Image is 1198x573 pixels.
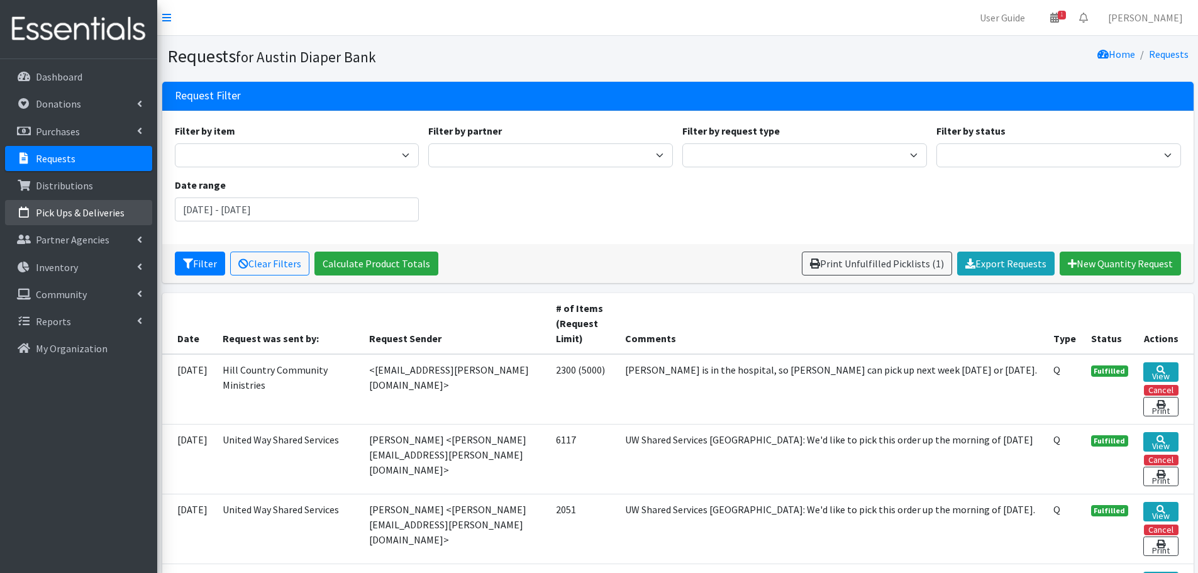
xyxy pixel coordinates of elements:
td: 6117 [548,424,618,494]
abbr: Quantity [1053,503,1060,516]
a: New Quantity Request [1060,252,1181,275]
label: Filter by request type [682,123,780,138]
p: Reports [36,315,71,328]
th: Comments [618,293,1046,354]
button: Cancel [1144,455,1179,465]
p: Pick Ups & Deliveries [36,206,125,219]
a: View [1143,362,1178,382]
span: 1 [1058,11,1066,19]
p: Donations [36,97,81,110]
span: Fulfilled [1091,365,1129,377]
td: <[EMAIL_ADDRESS][PERSON_NAME][DOMAIN_NAME]> [362,354,549,425]
td: UW Shared Services [GEOGRAPHIC_DATA]: We'd like to pick this order up the morning of [DATE]. [618,494,1046,564]
p: Partner Agencies [36,233,109,246]
a: Home [1097,48,1135,60]
label: Date range [175,177,226,192]
a: Print [1143,397,1178,416]
a: [PERSON_NAME] [1098,5,1193,30]
a: Purchases [5,119,152,144]
td: [DATE] [162,424,215,494]
td: [PERSON_NAME] is in the hospital, so [PERSON_NAME] can pick up next week [DATE] or [DATE]. [618,354,1046,425]
button: Filter [175,252,225,275]
td: [DATE] [162,494,215,564]
td: UW Shared Services [GEOGRAPHIC_DATA]: We'd like to pick this order up the morning of [DATE] [618,424,1046,494]
th: Actions [1136,293,1193,354]
td: 2051 [548,494,618,564]
th: # of Items (Request Limit) [548,293,618,354]
img: HumanEssentials [5,8,152,50]
input: January 1, 2011 - December 31, 2011 [175,197,419,221]
p: Purchases [36,125,80,138]
span: Fulfilled [1091,435,1129,447]
a: View [1143,432,1178,452]
a: User Guide [970,5,1035,30]
button: Cancel [1144,525,1179,535]
a: Print [1143,537,1178,556]
a: Export Requests [957,252,1055,275]
a: Partner Agencies [5,227,152,252]
a: Print Unfulfilled Picklists (1) [802,252,952,275]
th: Request was sent by: [215,293,362,354]
label: Filter by partner [428,123,502,138]
a: View [1143,502,1178,521]
p: Requests [36,152,75,165]
a: Distributions [5,173,152,198]
p: Dashboard [36,70,82,83]
a: Community [5,282,152,307]
a: Pick Ups & Deliveries [5,200,152,225]
th: Date [162,293,215,354]
label: Filter by item [175,123,235,138]
th: Type [1046,293,1084,354]
a: Requests [5,146,152,171]
th: Status [1084,293,1136,354]
a: My Organization [5,336,152,361]
p: My Organization [36,342,108,355]
th: Request Sender [362,293,549,354]
p: Community [36,288,87,301]
p: Distributions [36,179,93,192]
td: [DATE] [162,354,215,425]
label: Filter by status [936,123,1006,138]
a: 1 [1040,5,1069,30]
td: 2300 (5000) [548,354,618,425]
h3: Request Filter [175,89,241,103]
a: Calculate Product Totals [314,252,438,275]
h1: Requests [167,45,674,67]
a: Requests [1149,48,1189,60]
td: [PERSON_NAME] <[PERSON_NAME][EMAIL_ADDRESS][PERSON_NAME][DOMAIN_NAME]> [362,424,549,494]
p: Inventory [36,261,78,274]
a: Clear Filters [230,252,309,275]
a: Print [1143,467,1178,486]
a: Donations [5,91,152,116]
a: Reports [5,309,152,334]
abbr: Quantity [1053,433,1060,446]
small: for Austin Diaper Bank [236,48,376,66]
a: Inventory [5,255,152,280]
td: United Way Shared Services [215,494,362,564]
button: Cancel [1144,385,1179,396]
td: [PERSON_NAME] <[PERSON_NAME][EMAIL_ADDRESS][PERSON_NAME][DOMAIN_NAME]> [362,494,549,564]
a: Dashboard [5,64,152,89]
abbr: Quantity [1053,364,1060,376]
td: Hill Country Community Ministries [215,354,362,425]
span: Fulfilled [1091,505,1129,516]
td: United Way Shared Services [215,424,362,494]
